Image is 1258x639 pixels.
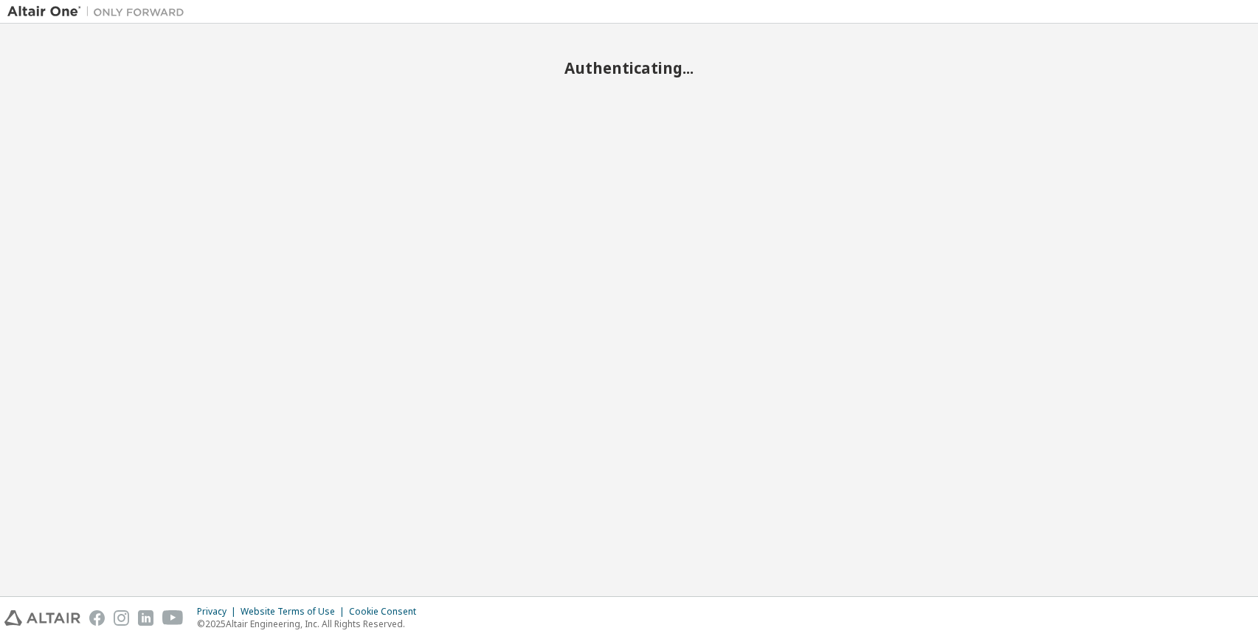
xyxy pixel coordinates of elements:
[114,610,129,626] img: instagram.svg
[89,610,105,626] img: facebook.svg
[349,606,425,618] div: Cookie Consent
[7,58,1251,77] h2: Authenticating...
[197,606,241,618] div: Privacy
[7,4,192,19] img: Altair One
[162,610,184,626] img: youtube.svg
[197,618,425,630] p: © 2025 Altair Engineering, Inc. All Rights Reserved.
[138,610,153,626] img: linkedin.svg
[241,606,349,618] div: Website Terms of Use
[4,610,80,626] img: altair_logo.svg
